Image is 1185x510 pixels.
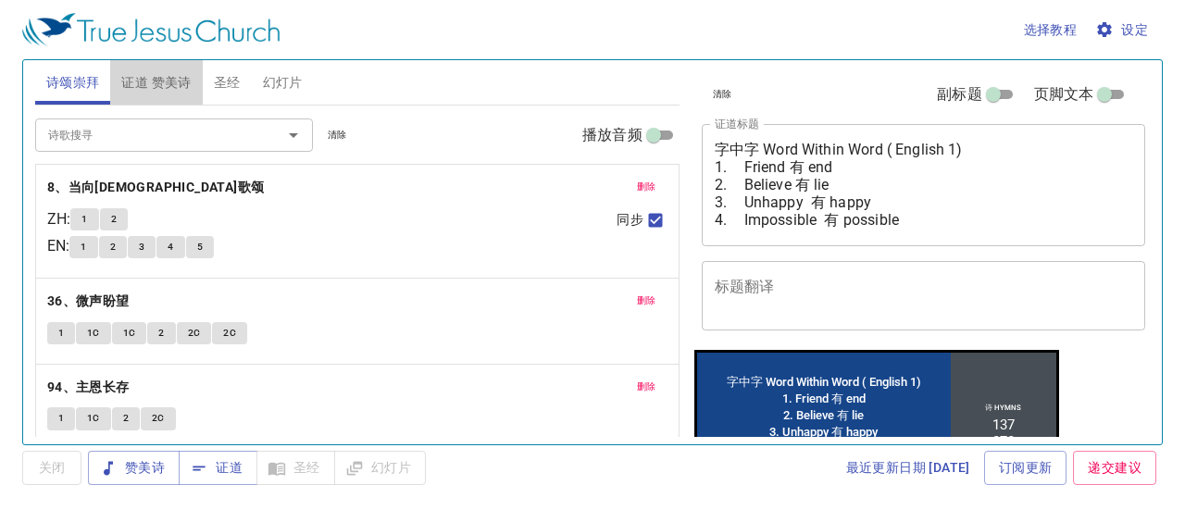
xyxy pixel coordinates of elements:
[984,451,1067,485] a: 订阅更新
[111,211,117,228] span: 2
[22,13,280,46] img: True Jesus Church
[1034,83,1094,106] span: 页脚文本
[637,179,656,195] span: 删除
[139,239,144,255] span: 3
[223,325,236,342] span: 2C
[617,210,642,230] span: 同步
[81,211,87,228] span: 1
[58,325,64,342] span: 1
[128,236,156,258] button: 3
[87,325,100,342] span: 1C
[1099,19,1148,42] span: 设定
[47,376,132,399] button: 94、主恩长存
[188,325,201,342] span: 2C
[197,239,203,255] span: 5
[141,407,176,429] button: 2C
[112,407,140,429] button: 2
[1073,451,1156,485] a: 递交建议
[179,451,257,485] button: 证道
[47,407,75,429] button: 1
[110,239,116,255] span: 2
[152,410,165,427] span: 2C
[328,127,347,143] span: 清除
[47,176,268,199] button: 8、当向[DEMOGRAPHIC_DATA]歌颂
[1091,13,1155,47] button: 设定
[1088,456,1141,479] span: 递交建议
[186,236,214,258] button: 5
[626,376,667,398] button: 删除
[1017,13,1085,47] button: 选择教程
[193,456,243,479] span: 证道
[702,83,743,106] button: 清除
[47,208,70,230] p: ZH :
[100,208,128,230] button: 2
[999,456,1053,479] span: 订阅更新
[47,176,265,199] b: 8、当向[DEMOGRAPHIC_DATA]歌颂
[47,322,75,344] button: 1
[121,71,191,94] span: 证道 赞美诗
[263,71,303,94] span: 幻灯片
[839,451,978,485] a: 最近更新日期 [DATE]
[158,325,164,342] span: 2
[626,290,667,312] button: 删除
[87,410,100,427] span: 1C
[281,122,306,148] button: Open
[846,456,970,479] span: 最近更新日期 [DATE]
[713,86,732,103] span: 清除
[69,236,97,258] button: 1
[1024,19,1078,42] span: 选择教程
[177,322,212,344] button: 2C
[47,235,69,257] p: EN :
[76,407,111,429] button: 1C
[637,292,656,309] span: 删除
[582,124,642,146] span: 播放音频
[147,322,175,344] button: 2
[70,208,98,230] button: 1
[168,239,173,255] span: 4
[694,350,1059,503] iframe: from-child
[47,290,132,313] button: 36、微声盼望
[47,376,130,399] b: 94、主恩长存
[123,410,129,427] span: 2
[99,236,127,258] button: 2
[212,322,247,344] button: 2C
[46,71,100,94] span: 诗颂崇拜
[214,71,241,94] span: 圣经
[88,451,180,485] button: 赞美诗
[626,176,667,198] button: 删除
[76,322,111,344] button: 1C
[317,124,358,146] button: 清除
[937,83,981,106] span: 副标题
[715,141,1133,229] textarea: 字中字 Word Within Word ( English 1) 1. Friend 有 end 2. Believe 有 lie 3. Unhappy 有 happy 4. Impossib...
[156,236,184,258] button: 4
[123,325,136,342] span: 1C
[103,456,165,479] span: 赞美诗
[47,290,130,313] b: 36、微声盼望
[81,239,86,255] span: 1
[112,322,147,344] button: 1C
[637,379,656,395] span: 删除
[58,410,64,427] span: 1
